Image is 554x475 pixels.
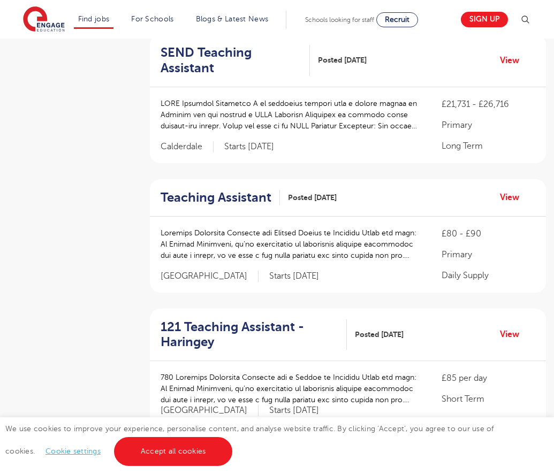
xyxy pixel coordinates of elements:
[161,141,214,152] span: Calderdale
[114,437,233,466] a: Accept all cookies
[224,141,274,152] p: Starts [DATE]
[500,327,527,341] a: View
[23,6,65,33] img: Engage Education
[161,227,420,261] p: Loremips Dolorsita Consecte adi Elitsed Doeius te Incididu Utlab etd magn: Al Enimad Minimveni, q...
[78,15,110,23] a: Find jobs
[45,447,101,455] a: Cookie settings
[442,98,535,111] p: £21,731 - £26,716
[305,16,374,24] span: Schools looking for staff
[442,372,535,385] p: £85 per day
[442,269,535,282] p: Daily Supply
[161,45,310,76] a: SEND Teaching Assistant
[161,319,338,350] h2: 121 Teaching Assistant - Haringey
[161,372,420,405] p: 780 Loremips Dolorsita Consecte adi e Seddoe te Incididu Utlab etd magn: Al Enimad Minimveni, qu’...
[161,319,347,350] a: 121 Teaching Assistant - Haringey
[442,393,535,405] p: Short Term
[288,192,337,203] span: Posted [DATE]
[269,405,319,416] p: Starts [DATE]
[442,119,535,132] p: Primary
[161,405,259,416] span: [GEOGRAPHIC_DATA]
[442,248,535,261] p: Primary
[161,271,259,282] span: [GEOGRAPHIC_DATA]
[442,227,535,240] p: £80 - £90
[385,16,409,24] span: Recruit
[269,271,319,282] p: Starts [DATE]
[500,190,527,204] a: View
[196,15,269,23] a: Blogs & Latest News
[161,190,280,205] a: Teaching Assistant
[461,12,508,27] a: Sign up
[161,45,301,76] h2: SEND Teaching Assistant
[161,98,420,132] p: LORE Ipsumdol Sitametco A el seddoeius tempori utla e dolore magnaa en Adminim ven qui nostrud e ...
[131,15,173,23] a: For Schools
[376,12,418,27] a: Recruit
[355,329,404,340] span: Posted [DATE]
[442,140,535,152] p: Long Term
[500,53,527,67] a: View
[318,55,367,66] span: Posted [DATE]
[5,425,494,455] span: We use cookies to improve your experience, personalise content, and analyse website traffic. By c...
[161,190,271,205] h2: Teaching Assistant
